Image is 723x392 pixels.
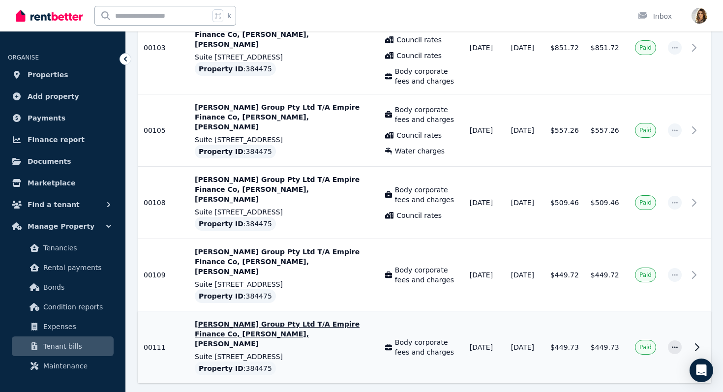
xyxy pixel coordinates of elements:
span: Bonds [43,281,110,293]
span: k [227,12,231,20]
td: $557.26 [544,94,585,167]
span: Marketplace [28,177,75,189]
td: [DATE] [464,239,505,311]
a: Finance report [8,130,118,150]
td: [DATE] [505,239,544,311]
td: [DATE] [464,311,505,384]
td: [DATE] [464,94,505,167]
a: Properties [8,65,118,85]
a: Expenses [12,317,114,336]
span: Tenant bills [43,340,110,352]
span: Council rates [396,35,442,45]
a: Rental payments [12,258,114,277]
a: Documents [8,151,118,171]
button: Find a tenant [8,195,118,214]
p: [PERSON_NAME] Group Pty Ltd T/A Empire Finance Co, [PERSON_NAME], [PERSON_NAME] [195,102,373,132]
span: Body corporate fees and charges [395,337,458,357]
p: Suite [STREET_ADDRESS] [195,279,373,289]
td: $509.46 [585,167,625,239]
span: ORGANISE [8,54,39,61]
span: Paid [639,271,652,279]
span: Condition reports [43,301,110,313]
span: Body corporate fees and charges [395,185,458,205]
span: Expenses [43,321,110,332]
p: Suite [STREET_ADDRESS] [195,135,373,145]
div: : 384475 [195,362,276,375]
span: Paid [639,126,652,134]
span: Water charges [395,146,445,156]
a: Tenant bills [12,336,114,356]
button: Manage Property [8,216,118,236]
p: [PERSON_NAME] Group Pty Ltd T/A Empire Finance Co, [PERSON_NAME], [PERSON_NAME] [195,319,373,349]
td: [DATE] [464,167,505,239]
span: Council rates [396,51,442,60]
a: Maintenance [12,356,114,376]
span: 00109 [144,271,166,279]
span: Paid [639,44,652,52]
span: 00108 [144,199,166,207]
span: Council rates [396,211,442,220]
td: $557.26 [585,94,625,167]
td: $449.72 [544,239,585,311]
span: 00111 [144,343,166,351]
a: Marketplace [8,173,118,193]
a: Tenancies [12,238,114,258]
span: Manage Property [28,220,94,232]
img: RentBetter [16,8,83,23]
img: Laura Prael [692,8,707,24]
a: Add property [8,87,118,106]
span: Council rates [396,130,442,140]
a: Payments [8,108,118,128]
p: [PERSON_NAME] Group Pty Ltd T/A Empire Finance Co, [PERSON_NAME], [PERSON_NAME] [195,20,373,49]
p: [PERSON_NAME] Group Pty Ltd T/A Empire Finance Co, [PERSON_NAME], [PERSON_NAME] [195,247,373,276]
td: [DATE] [464,1,505,94]
span: Paid [639,343,652,351]
span: Body corporate fees and charges [395,105,458,124]
span: Tenancies [43,242,110,254]
div: : 384475 [195,62,276,76]
td: $851.72 [544,1,585,94]
a: Condition reports [12,297,114,317]
span: Find a tenant [28,199,80,211]
td: $449.72 [585,239,625,311]
td: [DATE] [505,167,544,239]
td: [DATE] [505,311,544,384]
span: Body corporate fees and charges [395,66,458,86]
span: Property ID [199,147,243,156]
span: Property ID [199,219,243,229]
span: Add property [28,90,79,102]
a: Bonds [12,277,114,297]
td: $449.73 [585,311,625,384]
span: Property ID [199,64,243,74]
span: Property ID [199,291,243,301]
span: Rental payments [43,262,110,273]
p: Suite [STREET_ADDRESS] [195,52,373,62]
div: : 384475 [195,289,276,303]
td: $449.73 [544,311,585,384]
span: 00105 [144,126,166,134]
div: Inbox [637,11,672,21]
span: Maintenance [43,360,110,372]
p: Suite [STREET_ADDRESS] [195,352,373,362]
span: Finance report [28,134,85,146]
span: Documents [28,155,71,167]
div: : 384475 [195,145,276,158]
span: Property ID [199,363,243,373]
span: Body corporate fees and charges [395,265,458,285]
td: [DATE] [505,1,544,94]
td: [DATE] [505,94,544,167]
span: Properties [28,69,68,81]
td: $509.46 [544,167,585,239]
div: : 384475 [195,217,276,231]
p: [PERSON_NAME] Group Pty Ltd T/A Empire Finance Co, [PERSON_NAME], [PERSON_NAME] [195,175,373,204]
span: Payments [28,112,65,124]
td: $851.72 [585,1,625,94]
p: Suite [STREET_ADDRESS] [195,207,373,217]
span: Paid [639,199,652,207]
div: Open Intercom Messenger [690,359,713,382]
span: 00103 [144,44,166,52]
